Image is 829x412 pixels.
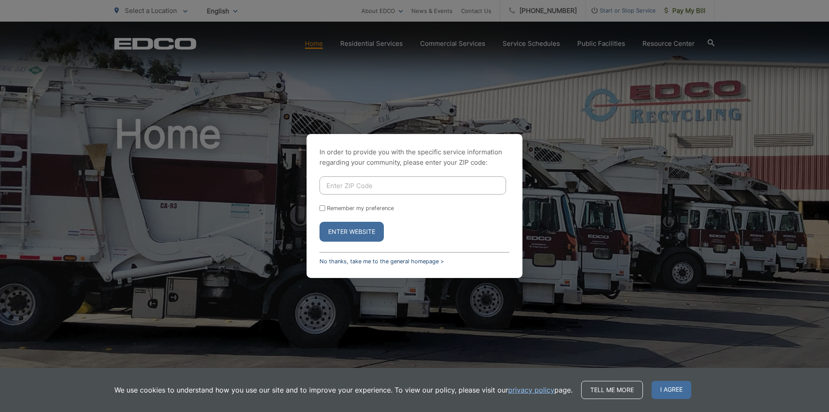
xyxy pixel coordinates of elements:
[320,176,506,195] input: Enter ZIP Code
[320,147,509,168] p: In order to provide you with the specific service information regarding your community, please en...
[114,385,573,395] p: We use cookies to understand how you use our site and to improve your experience. To view our pol...
[320,258,444,265] a: No thanks, take me to the general homepage >
[320,222,384,242] button: Enter Website
[652,381,691,399] span: I agree
[327,205,394,211] label: Remember my preference
[508,385,554,395] a: privacy policy
[581,381,643,399] a: Tell me more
